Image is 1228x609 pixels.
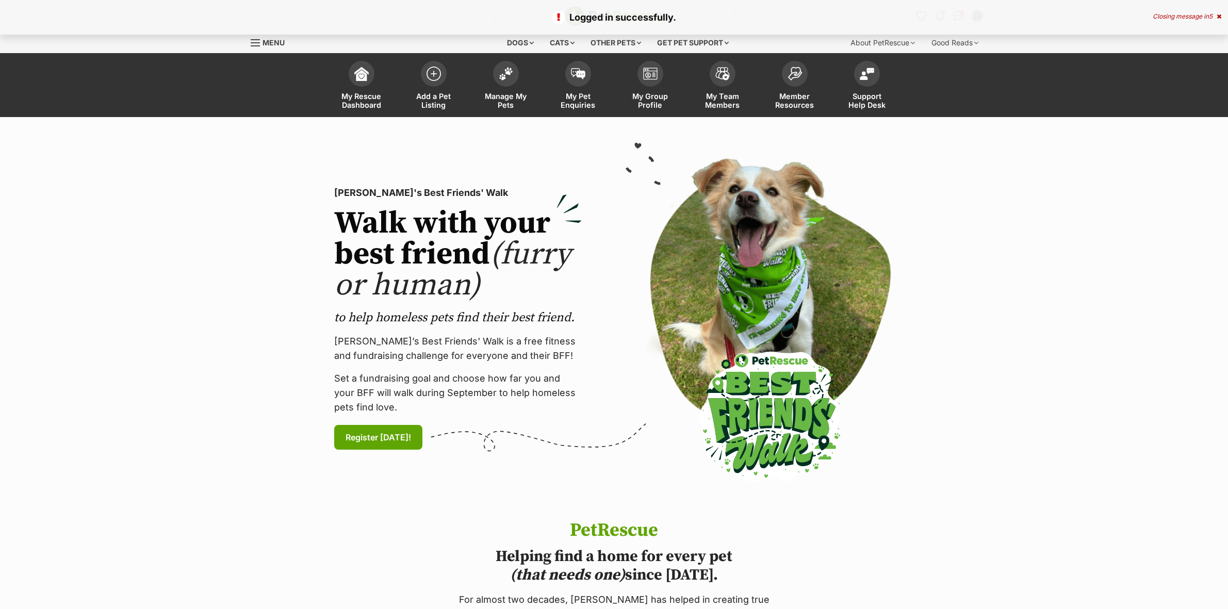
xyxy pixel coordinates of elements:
[510,565,625,585] i: (that needs one)
[571,68,585,79] img: pet-enquiries-icon-7e3ad2cf08bfb03b45e93fb7055b45f3efa6380592205ae92323e6603595dc1f.svg
[627,92,674,109] span: My Group Profile
[555,92,601,109] span: My Pet Enquiries
[346,431,411,443] span: Register [DATE]!
[338,92,385,109] span: My Rescue Dashboard
[686,56,759,117] a: My Team Members
[455,520,773,541] h1: PetRescue
[411,92,457,109] span: Add a Pet Listing
[860,68,874,80] img: help-desk-icon-fdf02630f3aa405de69fd3d07c3f3aa587a6932b1a1747fa1d2bba05be0121f9.svg
[650,32,736,53] div: Get pet support
[542,56,614,117] a: My Pet Enquiries
[844,92,890,109] span: Support Help Desk
[427,67,441,81] img: add-pet-listing-icon-0afa8454b4691262ce3f59096e99ab1cd57d4a30225e0717b998d2c9b9846f56.svg
[759,56,831,117] a: Member Resources
[715,67,730,80] img: team-members-icon-5396bd8760b3fe7c0b43da4ab00e1e3bb1a5d9ba89233759b79545d2d3fc5d0d.svg
[334,208,582,301] h2: Walk with your best friend
[334,235,571,305] span: (furry or human)
[924,32,986,53] div: Good Reads
[831,56,903,117] a: Support Help Desk
[543,32,582,53] div: Cats
[251,32,292,51] a: Menu
[455,547,773,584] h2: Helping find a home for every pet since [DATE].
[843,32,922,53] div: About PetRescue
[325,56,398,117] a: My Rescue Dashboard
[398,56,470,117] a: Add a Pet Listing
[334,186,582,200] p: [PERSON_NAME]'s Best Friends' Walk
[500,32,541,53] div: Dogs
[334,334,582,363] p: [PERSON_NAME]’s Best Friends' Walk is a free fitness and fundraising challenge for everyone and t...
[354,67,369,81] img: dashboard-icon-eb2f2d2d3e046f16d808141f083e7271f6b2e854fb5c12c21221c1fb7104beca.svg
[772,92,818,109] span: Member Resources
[334,425,422,450] a: Register [DATE]!
[334,371,582,415] p: Set a fundraising goal and choose how far you and your BFF will walk during September to help hom...
[334,309,582,326] p: to help homeless pets find their best friend.
[483,92,529,109] span: Manage My Pets
[583,32,648,53] div: Other pets
[643,68,658,80] img: group-profile-icon-3fa3cf56718a62981997c0bc7e787c4b2cf8bcc04b72c1350f741eb67cf2f40e.svg
[470,56,542,117] a: Manage My Pets
[263,38,285,47] span: Menu
[699,92,746,109] span: My Team Members
[499,67,513,80] img: manage-my-pets-icon-02211641906a0b7f246fdf0571729dbe1e7629f14944591b6c1af311fb30b64b.svg
[788,67,802,80] img: member-resources-icon-8e73f808a243e03378d46382f2149f9095a855e16c252ad45f914b54edf8863c.svg
[614,56,686,117] a: My Group Profile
